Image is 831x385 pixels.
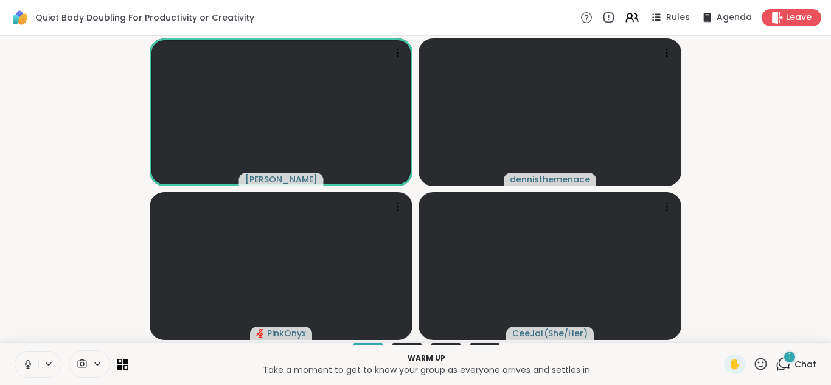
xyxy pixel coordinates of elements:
[729,357,741,372] span: ✋
[245,173,318,186] span: [PERSON_NAME]
[10,7,30,28] img: ShareWell Logomark
[35,12,254,24] span: Quiet Body Doubling For Productivity or Creativity
[267,327,306,339] span: PinkOnyx
[512,327,543,339] span: CeeJai
[666,12,690,24] span: Rules
[786,12,812,24] span: Leave
[136,353,717,364] p: Warm up
[544,327,588,339] span: ( She/Her )
[510,173,590,186] span: dennisthemenace
[788,352,791,362] span: 1
[256,329,265,338] span: audio-muted
[136,364,717,376] p: Take a moment to get to know your group as everyone arrives and settles in
[794,358,816,370] span: Chat
[717,12,752,24] span: Agenda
